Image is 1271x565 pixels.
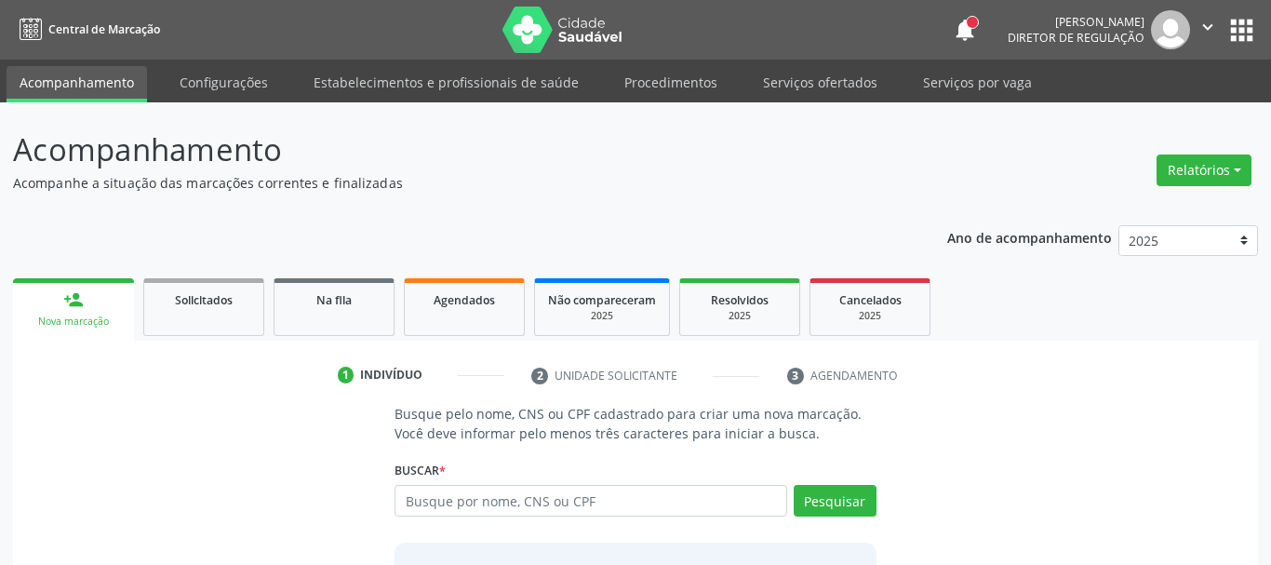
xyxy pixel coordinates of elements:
[1008,30,1144,46] span: Diretor de regulação
[823,309,916,323] div: 2025
[316,292,352,308] span: Na fila
[7,66,147,102] a: Acompanhamento
[395,404,876,443] p: Busque pelo nome, CNS ou CPF cadastrado para criar uma nova marcação. Você deve informar pelo men...
[301,66,592,99] a: Estabelecimentos e profissionais de saúde
[48,21,160,37] span: Central de Marcação
[13,127,885,173] p: Acompanhamento
[952,17,978,43] button: notifications
[750,66,890,99] a: Serviços ofertados
[711,292,769,308] span: Resolvidos
[175,292,233,308] span: Solicitados
[1151,10,1190,49] img: img
[1008,14,1144,30] div: [PERSON_NAME]
[434,292,495,308] span: Agendados
[947,225,1112,249] p: Ano de acompanhamento
[839,292,902,308] span: Cancelados
[167,66,281,99] a: Configurações
[910,66,1045,99] a: Serviços por vaga
[13,14,160,45] a: Central de Marcação
[63,289,84,310] div: person_add
[794,485,876,517] button: Pesquisar
[611,66,730,99] a: Procedimentos
[548,292,656,308] span: Não compareceram
[693,309,786,323] div: 2025
[1225,14,1258,47] button: apps
[395,456,446,485] label: Buscar
[395,485,787,517] input: Busque por nome, CNS ou CPF
[1157,155,1251,186] button: Relatórios
[360,367,422,383] div: Indivíduo
[548,309,656,323] div: 2025
[13,173,885,193] p: Acompanhe a situação das marcações correntes e finalizadas
[338,367,355,383] div: 1
[1190,10,1225,49] button: 
[26,315,121,329] div: Nova marcação
[1197,17,1218,37] i: 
